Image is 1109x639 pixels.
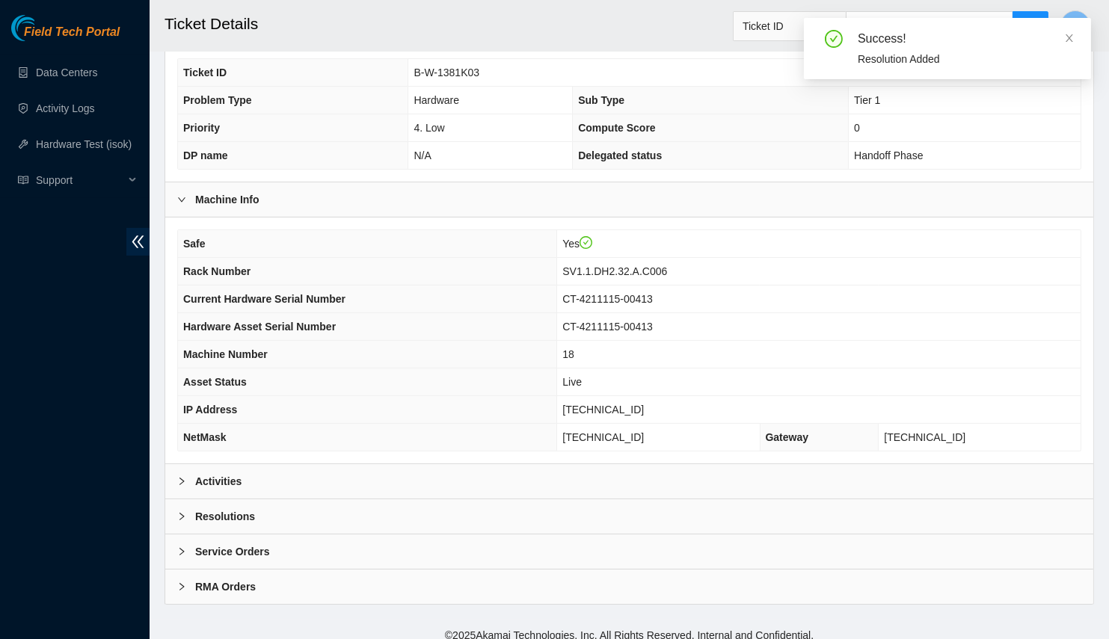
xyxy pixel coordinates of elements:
span: Safe [183,238,206,250]
div: Success! [858,30,1073,48]
span: B-W-1381K03 [414,67,479,78]
input: Enter text here... [846,11,1013,41]
div: Resolution Added [858,51,1073,67]
span: 18 [562,348,574,360]
div: Resolutions [165,499,1093,534]
span: right [177,477,186,486]
b: Activities [195,473,242,490]
span: right [177,582,186,591]
button: search [1013,11,1048,41]
span: right [177,512,186,521]
span: CT-4211115-00413 [562,321,653,333]
a: Hardware Test (isok) [36,138,132,150]
span: check-circle [580,236,593,250]
span: Hardware Asset Serial Number [183,321,336,333]
span: Compute Score [578,122,655,134]
b: Resolutions [195,508,255,525]
span: Gateway [766,431,809,443]
span: Ticket ID [743,15,837,37]
span: N/A [414,149,431,161]
span: CT-4211115-00413 [562,293,653,305]
span: Hardware [414,94,459,106]
span: Delegated status [578,149,662,161]
img: Akamai Technologies [11,15,76,41]
span: Current Hardware Serial Number [183,293,345,305]
span: Sub Type [578,94,624,106]
span: close [1064,33,1075,43]
span: Problem Type [183,94,252,106]
div: Machine Info [165,182,1093,217]
span: 4. Low [414,122,444,134]
span: double-left [126,228,150,256]
span: Support [36,165,124,195]
span: Rack Number [183,265,251,277]
span: Ticket ID [183,67,227,78]
span: Priority [183,122,220,134]
a: Activity Logs [36,102,95,114]
span: IP Address [183,404,237,416]
button: I [1060,10,1090,40]
span: right [177,547,186,556]
b: RMA Orders [195,578,256,595]
span: [TECHNICAL_ID] [562,404,644,416]
span: 0 [854,122,860,134]
span: Live [562,376,582,388]
span: Handoff Phase [854,149,923,161]
div: RMA Orders [165,569,1093,604]
span: [TECHNICAL_ID] [884,431,965,443]
span: SV1.1.DH2.32.A.C006 [562,265,667,277]
span: read [18,175,28,185]
span: Tier 1 [854,94,880,106]
div: Service Orders [165,534,1093,569]
span: Field Tech Portal [24,25,120,40]
div: Activities [165,464,1093,498]
span: [TECHNICAL_ID] [562,431,644,443]
span: right [177,195,186,204]
span: DP name [183,149,228,161]
span: NetMask [183,431,227,443]
span: Machine Number [183,348,268,360]
span: Yes [562,238,592,250]
span: Asset Status [183,376,247,388]
span: I [1074,16,1077,35]
a: Data Centers [36,67,97,78]
a: Akamai TechnologiesField Tech Portal [11,27,120,46]
b: Service Orders [195,543,270,560]
span: check-circle [825,30,843,48]
b: Machine Info [195,191,259,208]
